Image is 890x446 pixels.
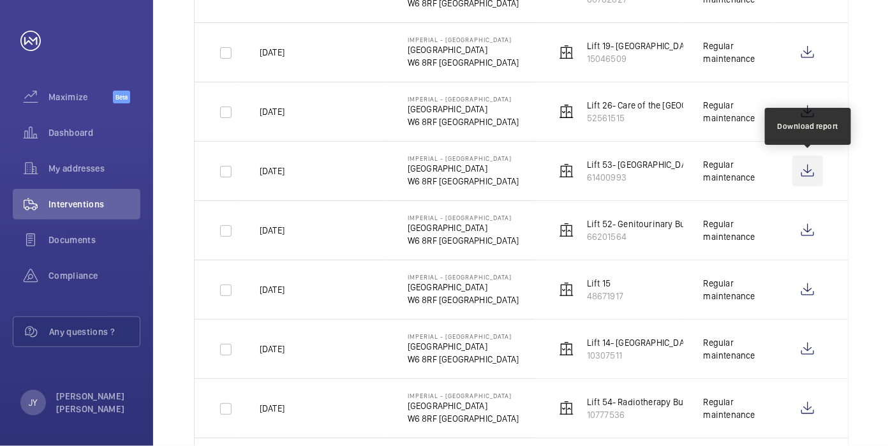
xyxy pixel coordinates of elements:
img: elevator.svg [559,401,574,416]
p: [DATE] [260,283,285,296]
span: Any questions ? [49,325,140,338]
p: [DATE] [260,46,285,59]
span: My addresses [48,162,140,175]
span: Documents [48,234,140,246]
p: [PERSON_NAME] [PERSON_NAME] [56,390,133,415]
p: Imperial - [GEOGRAPHIC_DATA] [408,392,519,399]
span: Compliance [48,269,140,282]
span: Beta [113,91,130,103]
p: [DATE] [260,343,285,355]
p: JY [29,396,37,409]
span: Maximize [48,91,113,103]
p: Lift 54- Radiotherapy Building (Passenger) [587,396,756,408]
img: elevator.svg [559,45,574,60]
img: elevator.svg [559,223,574,238]
p: [GEOGRAPHIC_DATA] [408,162,519,175]
p: [DATE] [260,105,285,118]
p: Imperial - [GEOGRAPHIC_DATA] [408,273,519,281]
p: Lift 14- [GEOGRAPHIC_DATA] Block (Passenger) [587,336,769,349]
p: 61400993 [587,171,747,184]
p: Lift 52- Genitourinary Building (Passenger) [587,218,758,230]
img: elevator.svg [559,163,574,179]
p: [GEOGRAPHIC_DATA] [408,103,519,115]
p: [GEOGRAPHIC_DATA] [408,281,519,294]
p: Imperial - [GEOGRAPHIC_DATA] [408,332,519,340]
p: Lift 19- [GEOGRAPHIC_DATA] Block (Passenger) [587,40,769,52]
span: Interventions [48,198,140,211]
div: Regular maintenance [704,396,772,421]
div: Regular maintenance [704,336,772,362]
p: 66201564 [587,230,758,243]
p: 52561515 [587,112,792,124]
p: Lift 53- [GEOGRAPHIC_DATA] (Passenger) [587,158,747,171]
p: Imperial - [GEOGRAPHIC_DATA] [408,95,519,103]
div: Download report [778,121,839,132]
p: W6 8RF [GEOGRAPHIC_DATA] [408,412,519,425]
p: [DATE] [260,224,285,237]
p: W6 8RF [GEOGRAPHIC_DATA] [408,234,519,247]
p: [GEOGRAPHIC_DATA] [408,340,519,353]
p: [DATE] [260,165,285,177]
div: Regular maintenance [704,158,772,184]
p: Imperial - [GEOGRAPHIC_DATA] [408,214,519,221]
p: [GEOGRAPHIC_DATA] [408,399,519,412]
p: 10777536 [587,408,756,421]
span: Dashboard [48,126,140,139]
p: 15046509 [587,52,769,65]
p: Lift 26- Care of the [GEOGRAPHIC_DATA] (Passenger) [587,99,792,112]
p: [GEOGRAPHIC_DATA] [408,221,519,234]
p: 10307511 [587,349,769,362]
img: elevator.svg [559,104,574,119]
p: [GEOGRAPHIC_DATA] [408,43,519,56]
div: Regular maintenance [704,277,772,302]
p: [DATE] [260,402,285,415]
p: Imperial - [GEOGRAPHIC_DATA] [408,36,519,43]
img: elevator.svg [559,341,574,357]
p: W6 8RF [GEOGRAPHIC_DATA] [408,115,519,128]
p: W6 8RF [GEOGRAPHIC_DATA] [408,294,519,306]
p: W6 8RF [GEOGRAPHIC_DATA] [408,175,519,188]
div: Regular maintenance [704,40,772,65]
p: Lift 15 [587,277,623,290]
div: Regular maintenance [704,99,772,124]
img: elevator.svg [559,282,574,297]
p: W6 8RF [GEOGRAPHIC_DATA] [408,56,519,69]
div: Regular maintenance [704,218,772,243]
p: 48671917 [587,290,623,302]
p: Imperial - [GEOGRAPHIC_DATA] [408,154,519,162]
p: W6 8RF [GEOGRAPHIC_DATA] [408,353,519,366]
